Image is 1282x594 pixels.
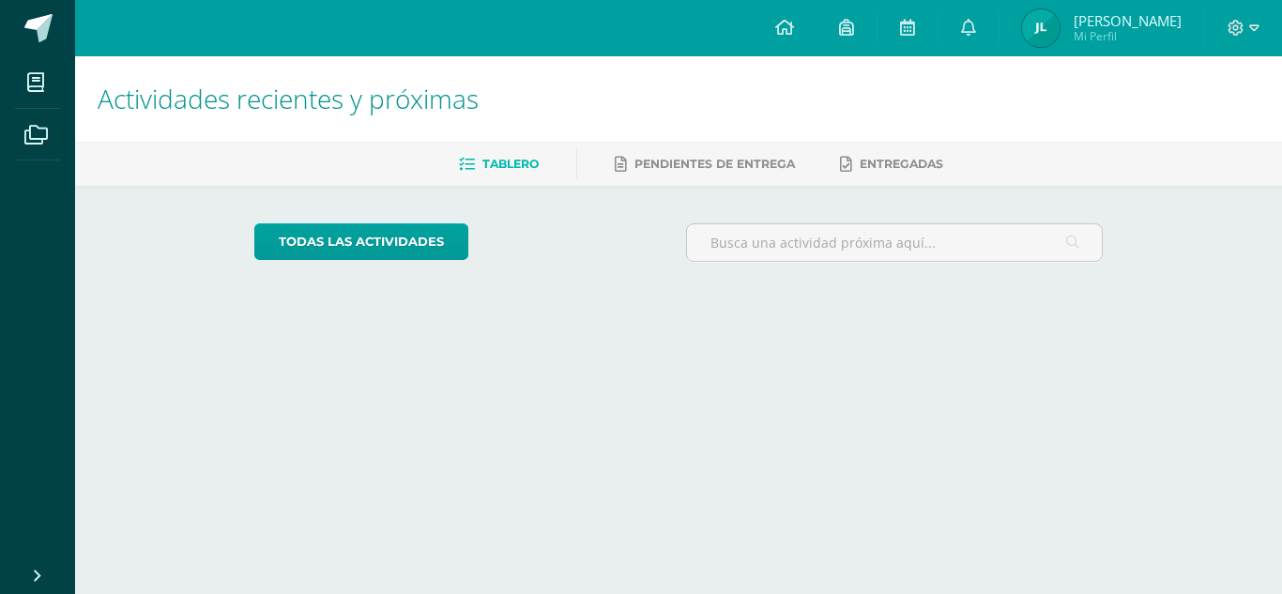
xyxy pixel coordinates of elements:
[459,149,539,179] a: Tablero
[254,223,468,260] a: todas las Actividades
[687,224,1103,261] input: Busca una actividad próxima aquí...
[1074,28,1182,44] span: Mi Perfil
[98,81,479,116] span: Actividades recientes y próximas
[1022,9,1060,47] img: 066c4fd3fe0ab73c77891500367742b5.png
[482,157,539,171] span: Tablero
[840,149,943,179] a: Entregadas
[860,157,943,171] span: Entregadas
[615,149,795,179] a: Pendientes de entrega
[634,157,795,171] span: Pendientes de entrega
[1074,11,1182,30] span: [PERSON_NAME]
